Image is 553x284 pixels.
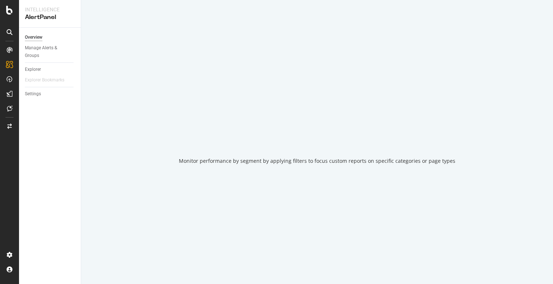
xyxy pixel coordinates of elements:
div: Overview [25,34,42,41]
a: Explorer [25,66,76,73]
a: Explorer Bookmarks [25,76,72,84]
div: Explorer [25,66,41,73]
div: Monitor performance by segment by applying filters to focus custom reports on specific categories... [179,157,455,165]
a: Overview [25,34,76,41]
div: Explorer Bookmarks [25,76,64,84]
div: Manage Alerts & Groups [25,44,69,60]
div: Intelligence [25,6,75,13]
div: AlertPanel [25,13,75,22]
a: Settings [25,90,76,98]
div: animation [291,119,343,146]
a: Manage Alerts & Groups [25,44,76,60]
div: Settings [25,90,41,98]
